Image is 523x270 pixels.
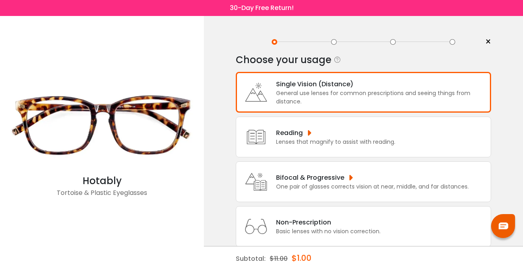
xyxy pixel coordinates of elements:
div: Non-Prescription [276,217,381,227]
a: × [479,36,491,48]
div: $1.00 [292,246,312,270]
img: chat [499,222,508,229]
div: Basic lenses with no vision correction. [276,227,381,236]
div: Reading [276,128,395,138]
div: One pair of glasses corrects vision at near, middle, and far distances. [276,183,469,191]
div: Hotably [4,174,200,188]
div: Bifocal & Progressive [276,173,469,183]
span: × [485,36,491,48]
div: Choose your usage [236,52,332,68]
div: Lenses that magnify to assist with reading. [276,138,395,146]
img: Tortoise Hotably - Plastic Eyeglasses [4,75,200,174]
div: General use lenses for common prescriptions and seeing things from distance. [276,89,487,106]
div: Single Vision (Distance) [276,79,487,89]
div: Tortoise & Plastic Eyeglasses [4,188,200,204]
